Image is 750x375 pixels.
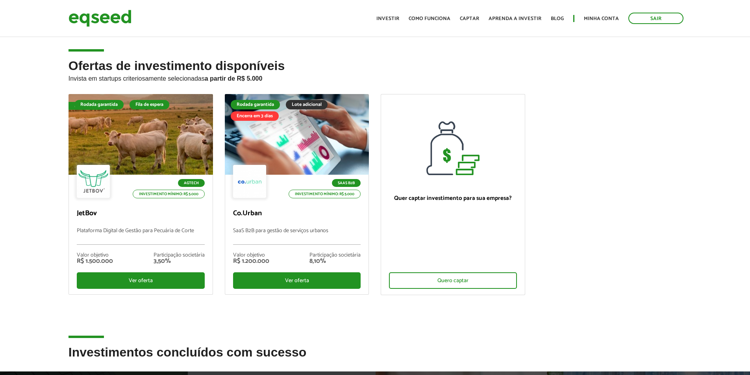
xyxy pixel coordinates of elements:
[628,13,683,24] a: Sair
[376,16,399,21] a: Investir
[332,179,361,187] p: SaaS B2B
[286,100,328,109] div: Lote adicional
[69,94,213,295] a: Fila de espera Rodada garantida Fila de espera Agtech Investimento mínimo: R$ 5.000 JetBov Plataf...
[77,272,205,289] div: Ver oferta
[233,258,269,264] div: R$ 1.200.000
[74,100,124,109] div: Rodada garantida
[233,272,361,289] div: Ver oferta
[205,75,263,82] strong: a partir de R$ 5.000
[231,100,280,109] div: Rodada garantida
[551,16,564,21] a: Blog
[69,59,682,94] h2: Ofertas de investimento disponíveis
[489,16,541,21] a: Aprenda a investir
[69,8,131,29] img: EqSeed
[389,272,517,289] div: Quero captar
[69,102,109,110] div: Fila de espera
[225,94,369,295] a: Rodada garantida Lote adicional Encerra em 3 dias SaaS B2B Investimento mínimo: R$ 5.000 Co.Urban...
[133,190,205,198] p: Investimento mínimo: R$ 5.000
[231,111,279,121] div: Encerra em 3 dias
[77,209,205,218] p: JetBov
[289,190,361,198] p: Investimento mínimo: R$ 5.000
[77,258,113,264] div: R$ 1.500.000
[584,16,619,21] a: Minha conta
[389,195,517,202] p: Quer captar investimento para sua empresa?
[381,94,525,295] a: Quer captar investimento para sua empresa? Quero captar
[154,258,205,264] div: 3,50%
[309,258,361,264] div: 8,10%
[130,100,169,109] div: Fila de espera
[77,253,113,258] div: Valor objetivo
[233,253,269,258] div: Valor objetivo
[77,228,205,245] p: Plataforma Digital de Gestão para Pecuária de Corte
[154,253,205,258] div: Participação societária
[409,16,450,21] a: Como funciona
[233,228,361,245] p: SaaS B2B para gestão de serviços urbanos
[460,16,479,21] a: Captar
[69,73,682,82] p: Invista em startups criteriosamente selecionadas
[69,345,682,371] h2: Investimentos concluídos com sucesso
[233,209,361,218] p: Co.Urban
[309,253,361,258] div: Participação societária
[178,179,205,187] p: Agtech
